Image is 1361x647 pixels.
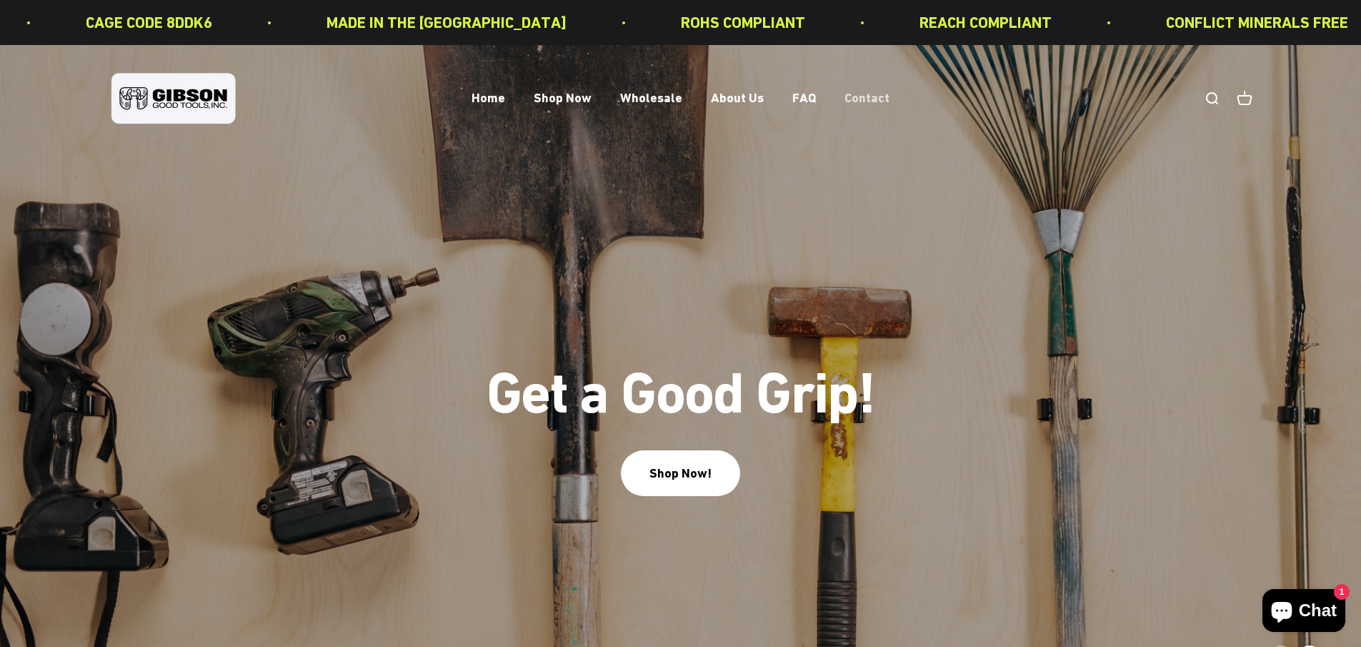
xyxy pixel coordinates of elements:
[487,360,874,426] split-lines: Get a Good Grip!
[621,450,740,495] a: Shop Now!
[83,10,209,35] p: CAGE CODE 8DDK6
[711,91,764,106] a: About Us
[792,91,816,106] a: FAQ
[678,10,802,35] p: ROHS COMPLIANT
[620,91,682,106] a: Wholesale
[1258,589,1350,636] inbox-online-store-chat: Shopify online store chat
[534,91,592,106] a: Shop Now
[1163,10,1345,35] p: CONFLICT MINERALS FREE
[472,91,505,106] a: Home
[844,91,889,106] a: Contact
[917,10,1049,35] p: REACH COMPLIANT
[324,10,564,35] p: MADE IN THE [GEOGRAPHIC_DATA]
